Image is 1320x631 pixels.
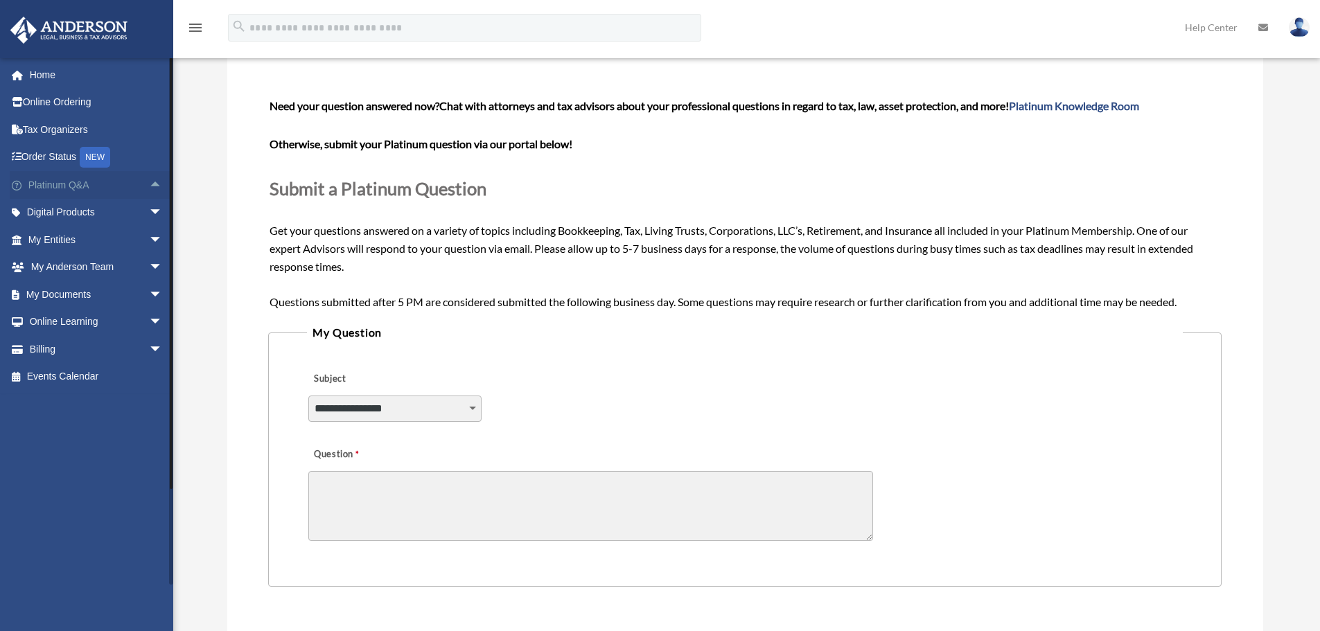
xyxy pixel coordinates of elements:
label: Subject [308,370,440,389]
img: Anderson Advisors Platinum Portal [6,17,132,44]
span: arrow_drop_down [149,254,177,282]
a: Online Ordering [10,89,184,116]
label: Question [308,445,416,465]
span: arrow_drop_down [149,281,177,309]
a: Platinum Knowledge Room [1009,99,1139,112]
span: arrow_drop_down [149,226,177,254]
a: My Anderson Teamarrow_drop_down [10,254,184,281]
img: User Pic [1289,17,1310,37]
a: My Documentsarrow_drop_down [10,281,184,308]
span: arrow_drop_down [149,335,177,364]
i: menu [187,19,204,36]
legend: My Question [307,323,1182,342]
a: Billingarrow_drop_down [10,335,184,363]
span: arrow_drop_up [149,171,177,199]
a: Platinum Q&Aarrow_drop_up [10,171,184,199]
a: Online Learningarrow_drop_down [10,308,184,336]
span: Get your questions answered on a variety of topics including Bookkeeping, Tax, Living Trusts, Cor... [270,99,1220,308]
b: Otherwise, submit your Platinum question via our portal below! [270,137,572,150]
i: search [231,19,247,34]
a: Events Calendar [10,363,184,391]
span: arrow_drop_down [149,199,177,227]
a: menu [187,24,204,36]
a: Home [10,61,184,89]
a: Tax Organizers [10,116,184,143]
a: My Entitiesarrow_drop_down [10,226,184,254]
span: Need your question answered now? [270,99,439,112]
a: Order StatusNEW [10,143,184,172]
div: NEW [80,147,110,168]
span: Chat with attorneys and tax advisors about your professional questions in regard to tax, law, ass... [439,99,1139,112]
span: Submit a Platinum Question [270,178,486,199]
span: arrow_drop_down [149,308,177,337]
a: Digital Productsarrow_drop_down [10,199,184,226]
